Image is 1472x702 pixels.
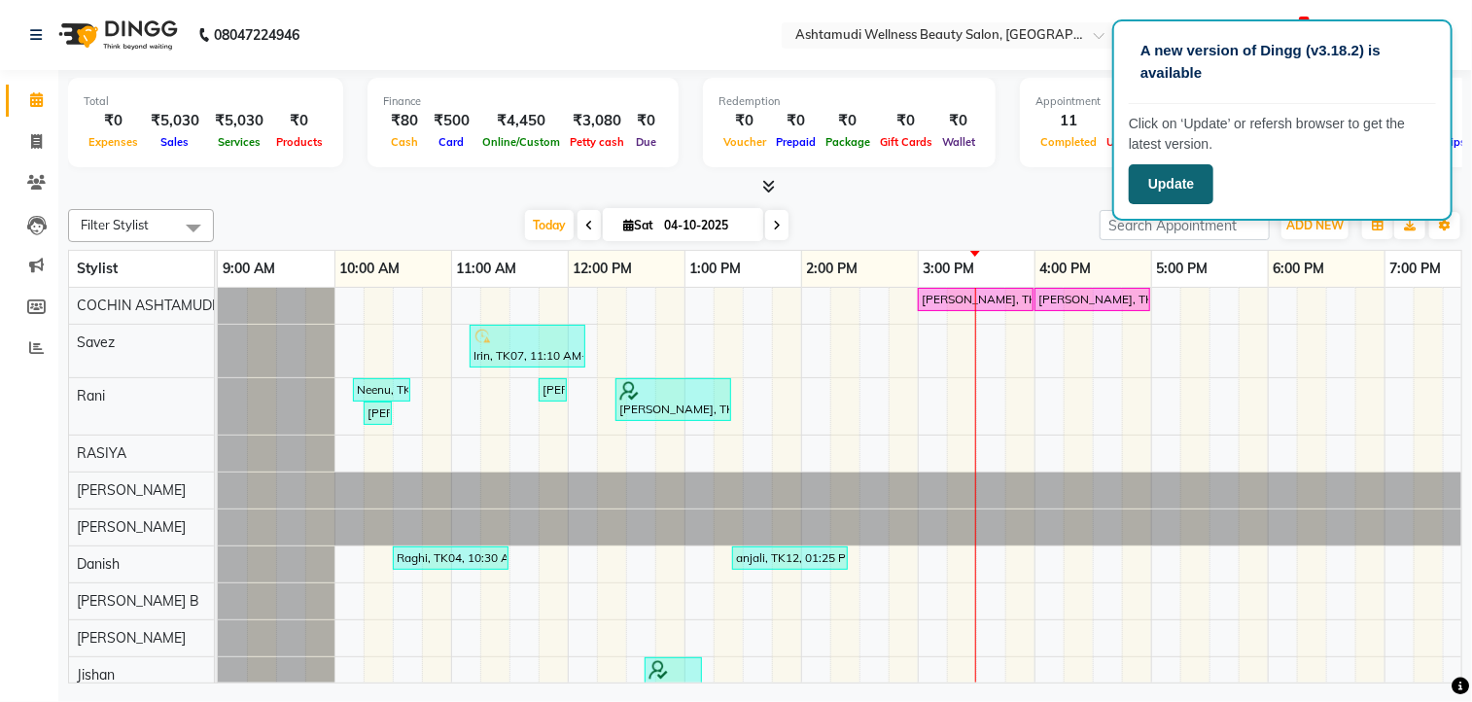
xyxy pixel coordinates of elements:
span: Sat [618,218,658,232]
span: COCHIN ASHTAMUDI [77,297,216,314]
b: 08047224946 [214,8,299,62]
span: [PERSON_NAME] [77,629,186,647]
span: 1 [1299,17,1310,30]
div: ₹4,450 [477,110,565,132]
span: Rani [77,387,105,404]
a: 4:00 PM [1035,255,1097,283]
span: [PERSON_NAME] B [77,592,199,610]
div: ₹0 [937,110,980,132]
span: Services [213,135,265,149]
div: ₹3,080 [565,110,629,132]
a: 2:00 PM [802,255,863,283]
div: ₹0 [718,110,771,132]
div: Redemption [718,93,980,110]
span: Today [525,210,574,240]
span: Due [631,135,661,149]
input: Search Appointment [1100,210,1270,240]
a: 7:00 PM [1385,255,1447,283]
div: ₹5,030 [207,110,271,132]
a: 5:00 PM [1152,255,1213,283]
span: Completed [1035,135,1102,149]
div: Neenu, TK03, 10:10 AM-10:40 AM, Eyebrows Threading,Forehead Threading [355,381,408,399]
span: [PERSON_NAME] [77,481,186,499]
span: Card [435,135,470,149]
p: A new version of Dingg (v3.18.2) is available [1140,40,1424,84]
span: Sales [157,135,194,149]
div: Irin, TK07, 11:10 AM-12:10 PM, Layer Cut [472,328,583,365]
span: Voucher [718,135,771,149]
span: ADD NEW [1286,218,1344,232]
span: Cash [386,135,423,149]
span: Expenses [84,135,143,149]
span: Jishan [77,666,115,684]
div: ₹0 [84,110,143,132]
div: [PERSON_NAME], TK02, 10:15 AM-10:30 AM, Eyebrows Threading [366,404,390,422]
div: [PERSON_NAME], TK10, 03:00 PM-04:00 PM, Normal Hair Cut [920,291,1032,308]
span: Upcoming [1102,135,1165,149]
span: RASIYA [77,444,126,462]
div: ₹0 [875,110,937,132]
div: Appointment [1035,93,1277,110]
div: Hari, TK09, 12:40 PM-01:10 PM, [DEMOGRAPHIC_DATA] Normal Hair Cut [647,660,700,697]
div: ₹500 [426,110,477,132]
div: ₹0 [771,110,821,132]
div: Total [84,93,328,110]
div: ₹0 [821,110,875,132]
span: Savez [77,333,115,351]
span: Filter Stylist [81,217,149,232]
input: 2025-10-04 [658,211,755,240]
div: 11 [1035,110,1102,132]
a: 10:00 AM [335,255,405,283]
img: logo [50,8,183,62]
span: Online/Custom [477,135,565,149]
p: Click on ‘Update’ or refersh browser to get the latest version. [1129,114,1436,155]
span: [PERSON_NAME] [77,518,186,536]
a: 6:00 PM [1269,255,1330,283]
div: [PERSON_NAME], TK11, 12:25 PM-01:25 PM, Layer Cut [617,381,729,418]
a: 9:00 AM [218,255,280,283]
span: Products [271,135,328,149]
a: 3:00 PM [919,255,980,283]
span: Stylist [77,260,118,277]
div: ₹0 [271,110,328,132]
span: Prepaid [771,135,821,149]
div: ₹0 [629,110,663,132]
button: Update [1129,164,1213,204]
div: anjali, TK12, 01:25 PM-02:25 PM, [DEMOGRAPHIC_DATA] Normal Hair Cut,[DEMOGRAPHIC_DATA] [PERSON_NA... [734,549,846,567]
div: ₹80 [383,110,426,132]
div: Finance [383,93,663,110]
a: 1:00 PM [685,255,747,283]
span: Danish [77,555,120,573]
a: 11:00 AM [452,255,522,283]
span: Gift Cards [875,135,937,149]
div: Raghi, TK04, 10:30 AM-11:30 AM, [DEMOGRAPHIC_DATA] Normal Hair Cut,[DEMOGRAPHIC_DATA] [PERSON_NAM... [395,549,507,567]
div: ₹5,030 [143,110,207,132]
div: [PERSON_NAME], TK06, 11:45 AM-12:00 PM, Eyebrows Threading [541,381,565,399]
div: 2 [1102,110,1165,132]
div: [PERSON_NAME], TK10, 04:00 PM-05:00 PM, Highlighting (Per Streaks) [1036,291,1148,308]
button: ADD NEW [1281,212,1349,239]
a: 12:00 PM [569,255,638,283]
span: Package [821,135,875,149]
span: Wallet [937,135,980,149]
span: Petty cash [565,135,629,149]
